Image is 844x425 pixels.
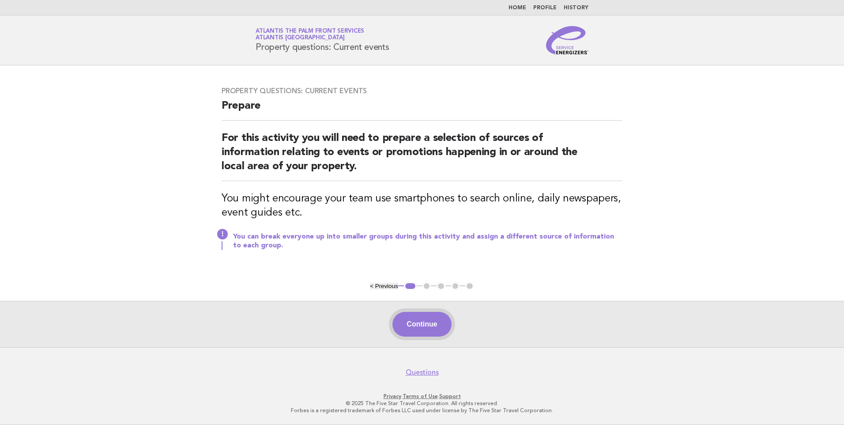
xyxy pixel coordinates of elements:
button: Continue [392,312,451,337]
p: © 2025 The Five Star Travel Corporation. All rights reserved. [152,400,692,407]
p: You can break everyone up into smaller groups during this activity and assign a different source ... [233,232,622,250]
button: 1 [404,282,417,291]
h2: Prepare [222,99,622,121]
a: Atlantis The Palm Front ServicesAtlantis [GEOGRAPHIC_DATA] [256,28,364,41]
a: Privacy [384,393,401,399]
span: Atlantis [GEOGRAPHIC_DATA] [256,35,345,41]
a: Support [439,393,461,399]
h3: Property questions: Current events [222,87,622,95]
p: · · [152,393,692,400]
a: Questions [406,368,439,377]
button: < Previous [370,283,398,289]
a: Terms of Use [403,393,438,399]
a: Home [509,5,526,11]
h2: For this activity you will need to prepare a selection of sources of information relating to even... [222,131,622,181]
a: Profile [533,5,557,11]
p: Forbes is a registered trademark of Forbes LLC used under license by The Five Star Travel Corpora... [152,407,692,414]
img: Service Energizers [546,26,588,54]
h3: You might encourage your team use smartphones to search online, daily newspapers, event guides etc. [222,192,622,220]
h1: Property questions: Current events [256,29,389,52]
a: History [564,5,588,11]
